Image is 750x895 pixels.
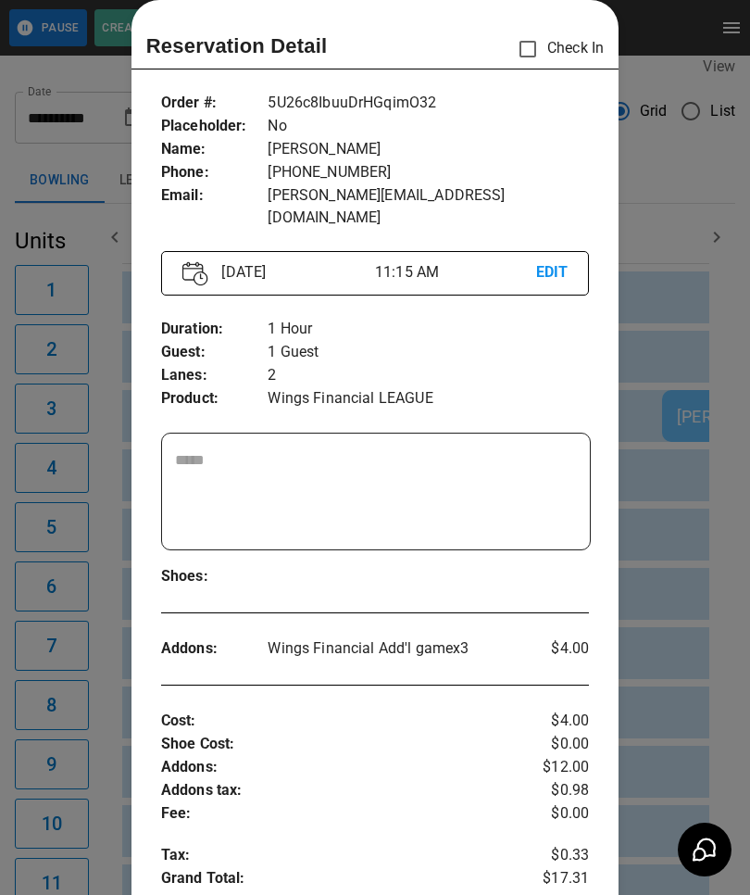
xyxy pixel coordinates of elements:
p: Fee : [161,802,518,826]
p: Tax : [161,844,518,867]
p: Wings Financial LEAGUE [268,387,589,410]
p: Phone : [161,161,269,184]
p: Order # : [161,92,269,115]
p: Grand Total : [161,867,518,895]
p: Check In [508,30,604,69]
p: Cost : [161,710,518,733]
p: [PERSON_NAME] [268,138,589,161]
p: Addons tax : [161,779,518,802]
p: 1 Guest [268,341,589,364]
p: $4.00 [518,710,589,733]
img: Vector [182,261,208,286]
p: Lanes : [161,364,269,387]
p: $17.31 [518,867,589,895]
p: Product : [161,387,269,410]
p: [PERSON_NAME][EMAIL_ADDRESS][DOMAIN_NAME] [268,184,589,229]
p: Shoes : [161,565,269,588]
p: $12.00 [518,756,589,779]
p: Name : [161,138,269,161]
p: Addons : [161,756,518,779]
p: $4.00 [518,637,589,660]
p: No [268,115,589,138]
p: 2 [268,364,589,387]
p: Reservation Detail [146,31,328,61]
p: [PHONE_NUMBER] [268,161,589,184]
p: $0.33 [518,844,589,867]
p: $0.00 [518,802,589,826]
p: EDIT [536,261,569,284]
p: Shoe Cost : [161,733,518,756]
p: $0.98 [518,779,589,802]
p: 5U26c8IbuuDrHGqimO32 [268,92,589,115]
p: 11:15 AM [375,261,536,284]
p: Guest : [161,341,269,364]
p: [DATE] [214,261,375,284]
p: Duration : [161,318,269,341]
p: Email : [161,184,269,208]
p: Wings Financial Add'l game x 3 [268,637,518,660]
p: 1 Hour [268,318,589,341]
p: $0.00 [518,733,589,756]
p: Placeholder : [161,115,269,138]
p: Addons : [161,637,269,661]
